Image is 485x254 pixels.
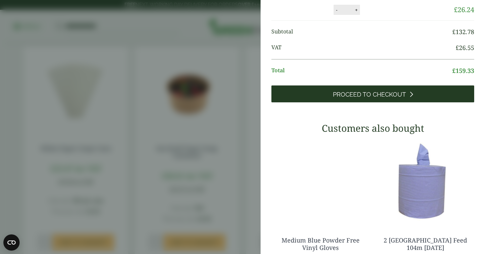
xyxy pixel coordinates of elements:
span: £ [452,28,456,36]
a: Medium Blue Powder Free Vinyl Gloves [282,236,360,252]
span: £ [452,67,456,75]
span: VAT [271,43,456,52]
span: £ [454,5,458,14]
bdi: 26.55 [456,44,474,52]
button: - [334,7,339,13]
span: Proceed to Checkout [333,91,406,98]
bdi: 132.78 [452,28,474,36]
span: Subtotal [271,27,452,36]
button: Open CMP widget [3,234,20,251]
img: 3630017-2-Ply-Blue-Centre-Feed-104m [376,139,474,223]
h3: Customers also bought [271,123,474,134]
a: 2 [GEOGRAPHIC_DATA] Feed 104m [DATE] [384,236,467,252]
a: Proceed to Checkout [271,85,474,102]
bdi: 159.33 [452,67,474,75]
button: + [353,7,360,13]
bdi: 26.24 [454,5,474,14]
span: Total [271,66,452,75]
span: £ [456,44,459,52]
